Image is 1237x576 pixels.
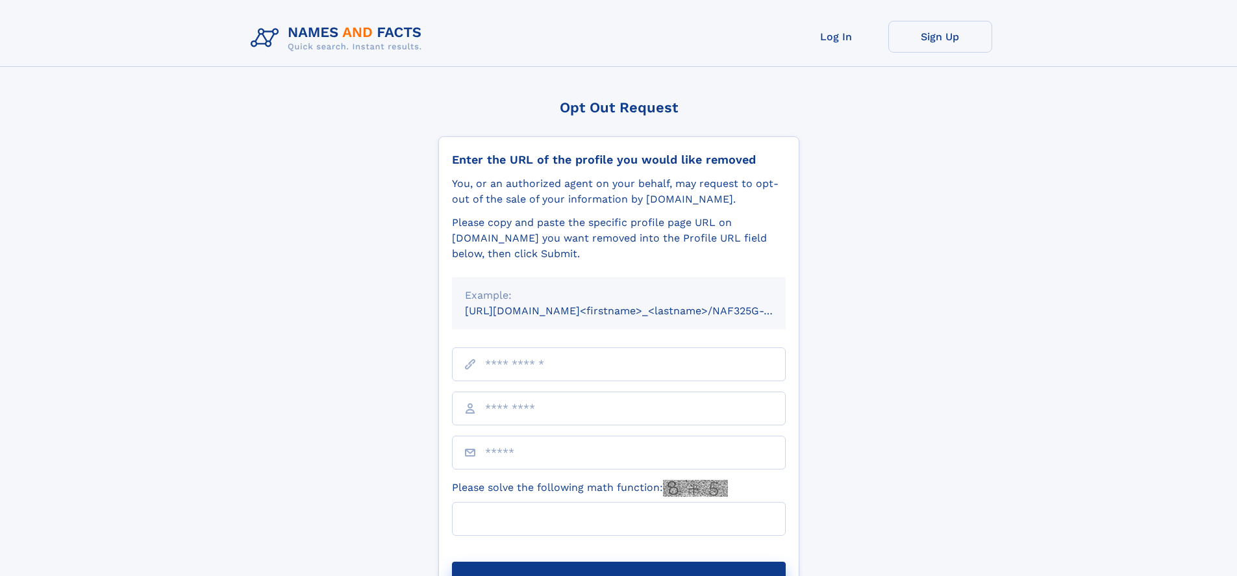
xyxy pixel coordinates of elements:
[784,21,888,53] a: Log In
[452,176,786,207] div: You, or an authorized agent on your behalf, may request to opt-out of the sale of your informatio...
[438,99,799,116] div: Opt Out Request
[452,215,786,262] div: Please copy and paste the specific profile page URL on [DOMAIN_NAME] you want removed into the Pr...
[888,21,992,53] a: Sign Up
[465,305,810,317] small: [URL][DOMAIN_NAME]<firstname>_<lastname>/NAF325G-xxxxxxxx
[245,21,432,56] img: Logo Names and Facts
[452,480,728,497] label: Please solve the following math function:
[452,153,786,167] div: Enter the URL of the profile you would like removed
[465,288,773,303] div: Example:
